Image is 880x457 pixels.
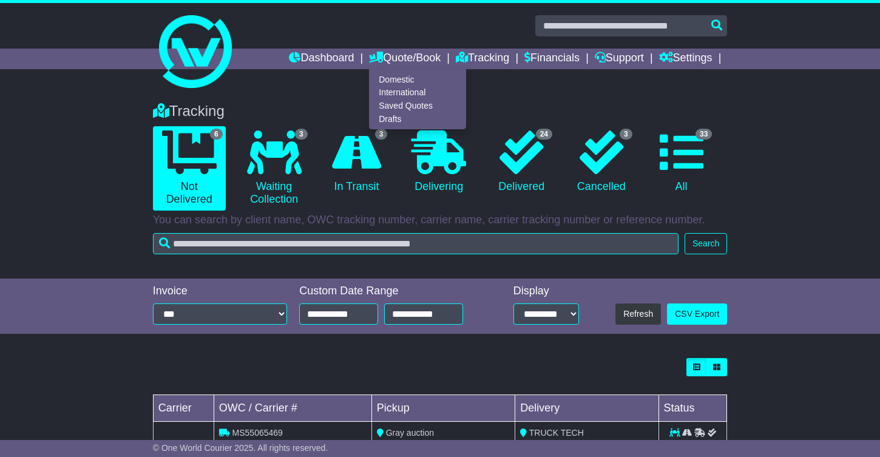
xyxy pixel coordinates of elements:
a: International [370,86,465,100]
span: TRUCK TECH [529,428,584,438]
a: 24 Delivered [487,126,555,198]
span: 6 [210,129,223,140]
span: 3 [375,129,388,140]
div: Quote/Book [369,69,466,129]
p: You can search by client name, OWC tracking number, carrier name, carrier tracking number or refe... [153,214,728,227]
a: 33 All [648,126,716,198]
span: 3 [620,129,632,140]
a: 3 Cancelled [567,126,635,198]
a: Domestic [370,73,465,86]
td: Carrier [153,395,214,422]
a: Drafts [370,112,465,126]
span: 24 [536,129,552,140]
a: CSV Export [667,303,727,325]
td: OWC / Carrier # [214,395,371,422]
span: Gray auction [386,428,434,438]
a: Tracking [456,49,509,69]
a: Dashboard [289,49,354,69]
a: 3 Waiting Collection [238,126,311,211]
div: Custom Date Range [299,285,482,298]
a: 3 In Transit [323,126,391,198]
a: Settings [659,49,712,69]
span: © One World Courier 2025. All rights reserved. [153,443,328,453]
span: 33 [696,129,712,140]
a: Quote/Book [369,49,441,69]
a: Delivering [402,126,475,198]
a: Financials [524,49,580,69]
td: Status [658,395,727,422]
a: Support [595,49,644,69]
div: Display [513,285,579,298]
span: MS55065469 [232,428,283,438]
button: Refresh [615,303,661,325]
span: 3 [295,129,308,140]
div: Tracking [147,103,734,120]
button: Search [685,233,727,254]
td: Delivery [515,395,658,422]
a: 6 Not Delivered [153,126,226,211]
a: Saved Quotes [370,100,465,113]
td: Pickup [371,395,515,422]
div: Invoice [153,285,288,298]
